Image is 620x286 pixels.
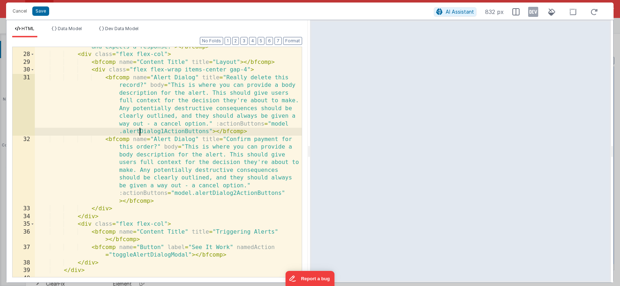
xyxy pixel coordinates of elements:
span: HTML [22,26,34,31]
div: 38 [13,259,35,267]
button: No Folds [200,37,223,45]
div: 29 [13,58,35,66]
button: Cancel [9,6,30,16]
span: Data Model [58,26,82,31]
div: 28 [13,51,35,58]
button: 3 [240,37,248,45]
span: 832 px [485,8,504,16]
button: 6 [266,37,273,45]
div: 30 [13,66,35,74]
button: Save [32,6,49,16]
div: 33 [13,205,35,213]
div: 31 [13,74,35,136]
div: 39 [13,267,35,275]
span: AI Assistant [446,9,474,15]
button: 2 [232,37,239,45]
div: 34 [13,213,35,221]
button: AI Assistant [434,7,476,17]
button: 7 [274,37,282,45]
button: 5 [258,37,264,45]
div: 36 [13,228,35,244]
button: 1 [225,37,231,45]
div: 37 [13,244,35,259]
div: 35 [13,220,35,228]
iframe: Marker.io feedback button [286,271,335,286]
button: 4 [249,37,256,45]
button: Format [283,37,302,45]
span: Dev Data Model [105,26,138,31]
div: 40 [13,275,35,282]
div: 32 [13,136,35,205]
